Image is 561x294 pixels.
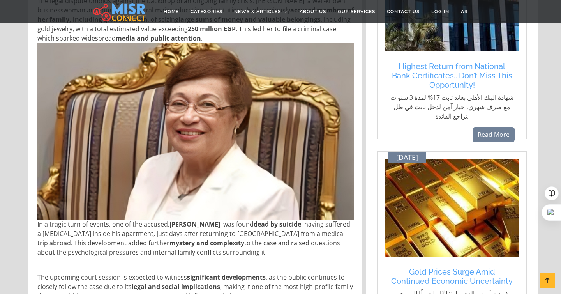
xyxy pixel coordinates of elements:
[169,239,244,247] strong: mystery and complexity
[381,4,425,19] a: Contact Us
[389,267,515,286] a: Gold Prices Surge Amid Continued Economic Uncertainty
[389,62,515,90] a: Highest Return from National Bank Certificates.. Don’t Miss This Opportunity!
[185,4,228,19] a: Categories
[396,153,418,162] span: [DATE]
[332,4,381,19] a: Our Services
[187,273,266,282] strong: significant developments
[158,4,185,19] a: Home
[93,2,145,21] img: main.misr_connect
[294,4,332,19] a: About Us
[254,220,301,228] strong: dead by suicide
[116,34,201,43] strong: media and public attention
[455,4,474,19] a: AR
[234,8,281,15] span: News & Articles
[389,93,515,121] p: شهادة البنك الأهلي بعائد ثابت 17% لمدة 3 سنوات مع صرف شهري، خيار آمن لدخل ثابت في ظل تراجع الفائدة.
[473,127,515,142] a: Read More
[37,6,354,24] strong: accused members of her family, including grandchildren
[425,4,455,19] a: Log in
[188,25,236,33] strong: 250 million EGP
[385,159,519,257] img: سبائك ذهب معروضة داخل محل ذهب في مصر
[228,4,294,19] a: News & Articles
[132,282,220,291] strong: legal and social implications
[169,220,220,228] strong: [PERSON_NAME]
